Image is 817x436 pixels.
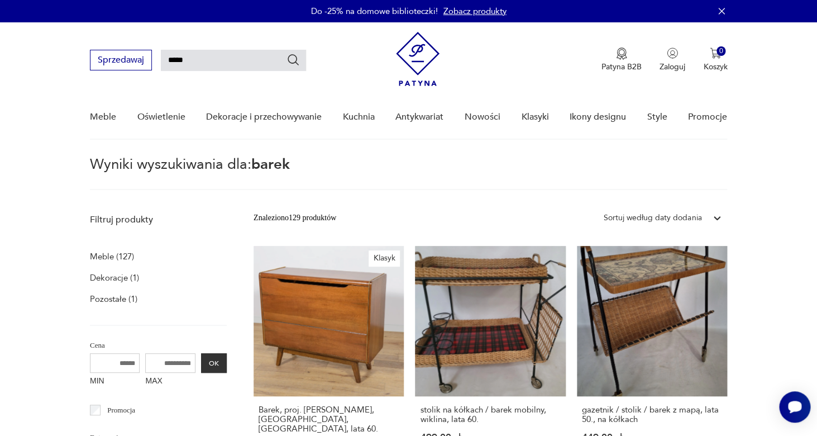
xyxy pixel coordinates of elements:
div: Znaleziono 129 produktów [254,212,336,224]
a: Ikona medaluPatyna B2B [601,48,642,72]
label: MAX [145,373,195,391]
p: Do -25% na domowe biblioteczki! [311,6,438,17]
label: MIN [90,373,140,391]
a: Pozostałe (1) [90,291,137,307]
h3: Barek, proj. [PERSON_NAME], [GEOGRAPHIC_DATA], [GEOGRAPHIC_DATA], lata 60. [259,405,399,434]
p: Cena [90,339,227,352]
button: Patyna B2B [601,48,642,72]
h3: gazetnik / stolik / barek z mapą, lata 50., na kółkach [582,405,722,424]
img: Ikona medalu [616,48,627,60]
a: Ikony designu [570,96,626,139]
a: Kuchnia [343,96,375,139]
p: Filtruj produkty [90,214,227,226]
a: Meble [90,96,116,139]
img: Patyna - sklep z meblami i dekoracjami vintage [396,32,439,86]
a: Antykwariat [395,96,443,139]
a: Oświetlenie [137,96,185,139]
p: Zaloguj [660,61,685,72]
a: Nowości [465,96,500,139]
a: Sprzedawaj [90,57,152,65]
button: 0Koszyk [703,48,727,72]
button: OK [201,353,227,373]
a: Meble (127) [90,249,134,264]
div: 0 [716,46,726,56]
p: Koszyk [703,61,727,72]
a: Zobacz produkty [443,6,507,17]
a: Dekoracje i przechowywanie [206,96,322,139]
p: Patyna B2B [601,61,642,72]
span: barek [251,154,290,174]
a: Style [647,96,667,139]
a: Dekoracje (1) [90,270,139,286]
img: Ikona koszyka [710,48,721,59]
h3: stolik na kółkach / barek mobilny, wiklina, lata 60. [420,405,560,424]
p: Promocja [107,404,135,416]
a: Promocje [688,96,727,139]
button: Zaloguj [660,48,685,72]
p: Wyniki wyszukiwania dla: [90,158,727,190]
a: Klasyki [521,96,548,139]
button: Szukaj [286,53,300,67]
img: Ikonka użytkownika [667,48,678,59]
iframe: Smartsupp widget button [779,391,810,423]
div: Sortuj według daty dodania [604,212,701,224]
button: Sprzedawaj [90,50,152,70]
